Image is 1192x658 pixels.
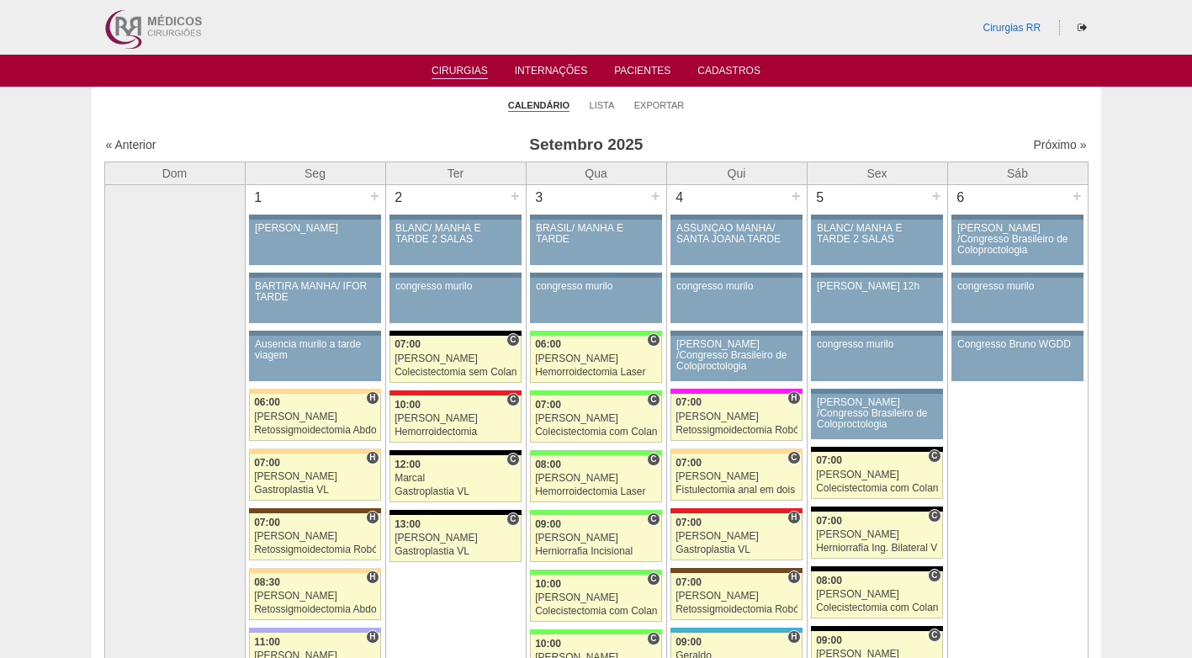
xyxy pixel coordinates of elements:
div: + [649,185,663,207]
div: Key: Aviso [249,273,380,278]
span: Consultório [647,333,660,347]
span: 09:00 [816,634,842,646]
a: BLANC/ MANHÃ E TARDE 2 SALAS [811,220,942,265]
div: Key: Aviso [811,273,942,278]
a: « Anterior [106,138,156,151]
div: Colecistectomia com Colangiografia VL [535,427,657,438]
span: 07:00 [675,576,702,588]
a: C 09:00 [PERSON_NAME] Herniorrafia Incisional [530,515,661,562]
th: Sáb [947,162,1088,184]
span: Consultório [787,451,800,464]
a: ASSUNÇÃO MANHÃ/ SANTA JOANA TARDE [670,220,802,265]
a: Cirurgias [432,65,488,79]
a: Pacientes [614,65,670,82]
a: Exportar [634,99,685,111]
div: Key: Santa Joana [249,508,380,513]
span: 07:00 [254,517,280,528]
div: Key: Bartira [249,568,380,573]
div: Key: Bartira [670,448,802,454]
span: 09:00 [535,518,561,530]
span: 07:00 [675,517,702,528]
span: Consultório [647,632,660,645]
div: Key: Brasil [530,629,661,634]
a: [PERSON_NAME] 12h [811,278,942,323]
a: Lista [590,99,615,111]
span: Consultório [928,629,940,642]
div: Key: Aviso [811,215,942,220]
div: Gastroplastia VL [254,485,376,496]
div: [PERSON_NAME] [675,411,797,422]
div: Key: Aviso [811,389,942,394]
span: Hospital [787,570,800,584]
div: Key: Aviso [389,273,521,278]
th: Dom [104,162,245,184]
div: Hemorroidectomia Laser [535,367,657,378]
div: 4 [667,185,693,210]
a: C 12:00 Marcal Gastroplastia VL [389,455,521,502]
a: congresso murilo [530,278,661,323]
div: [PERSON_NAME] /Congresso Brasileiro de Coloproctologia [957,223,1078,257]
span: 06:00 [254,396,280,408]
div: Retossigmoidectomia Robótica [254,544,376,555]
span: 10:00 [395,399,421,411]
div: Key: Assunção [670,508,802,513]
div: congresso murilo [957,281,1078,292]
div: Hemorroidectomia Laser [535,486,657,497]
div: [PERSON_NAME] [675,471,797,482]
span: 07:00 [535,399,561,411]
div: Key: Blanc [811,626,942,631]
a: congresso murilo [389,278,521,323]
div: [PERSON_NAME] [535,592,657,603]
a: H 07:00 [PERSON_NAME] Retossigmoidectomia Robótica [670,573,802,620]
span: 13:00 [395,518,421,530]
div: Hemorroidectomia [395,427,517,438]
div: [PERSON_NAME] [254,531,376,542]
span: Hospital [366,451,379,464]
div: [PERSON_NAME] [254,591,376,602]
div: Key: Blanc [389,450,521,455]
div: [PERSON_NAME] [675,591,797,602]
div: Key: Aviso [951,215,1083,220]
div: Key: Aviso [530,273,661,278]
div: Retossigmoidectomia Robótica [675,604,797,615]
div: [PERSON_NAME] [535,473,657,484]
div: Herniorrafia Ing. Bilateral VL [816,543,938,554]
th: Qua [526,162,666,184]
th: Seg [245,162,385,184]
span: 06:00 [535,338,561,350]
span: Consultório [506,453,519,466]
div: Key: Aviso [389,215,521,220]
span: Hospital [366,630,379,644]
a: C 08:00 [PERSON_NAME] Hemorroidectomia Laser [530,455,661,502]
div: Ausencia murilo a tarde viagem [255,339,375,361]
div: + [508,185,522,207]
div: congresso murilo [536,281,656,292]
div: congresso murilo [817,339,937,350]
div: Key: Aviso [670,215,802,220]
a: Cadastros [697,65,760,82]
div: Key: Aviso [530,215,661,220]
div: + [1070,185,1084,207]
a: Cirurgias RR [983,22,1041,34]
a: C 10:00 [PERSON_NAME] Colecistectomia com Colangiografia VL [530,575,661,622]
div: congresso murilo [676,281,797,292]
span: 09:00 [675,636,702,648]
div: Retossigmoidectomia Abdominal VL [254,425,376,436]
span: Hospital [787,391,800,405]
th: Qui [666,162,807,184]
span: Consultório [506,393,519,406]
div: Key: Brasil [530,390,661,395]
div: Colecistectomia sem Colangiografia VL [395,367,517,378]
div: Key: Neomater [670,628,802,633]
a: C 07:00 [PERSON_NAME] Colecistectomia sem Colangiografia VL [389,336,521,383]
a: H 07:00 [PERSON_NAME] Gastroplastia VL [249,454,380,501]
div: Key: Brasil [530,570,661,575]
span: 07:00 [254,457,280,469]
span: Consultório [647,572,660,586]
th: Ter [385,162,526,184]
span: 10:00 [535,578,561,590]
span: 12:00 [395,459,421,470]
h3: Setembro 2025 [341,133,831,157]
span: Hospital [366,391,379,405]
a: C 07:00 [PERSON_NAME] Herniorrafia Ing. Bilateral VL [811,512,942,559]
